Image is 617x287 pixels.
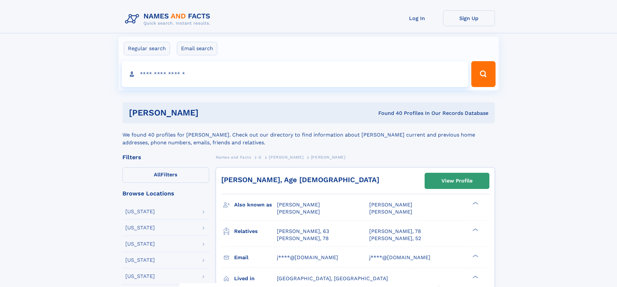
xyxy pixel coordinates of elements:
[258,155,262,160] span: G
[216,153,251,161] a: Names and Facts
[125,274,155,279] div: [US_STATE]
[221,176,379,184] a: [PERSON_NAME], Age [DEMOGRAPHIC_DATA]
[122,123,495,147] div: We found 40 profiles for [PERSON_NAME]. Check out our directory to find information about [PERSON...
[125,225,155,230] div: [US_STATE]
[311,155,346,160] span: [PERSON_NAME]
[234,273,277,284] h3: Lived in
[269,153,303,161] a: [PERSON_NAME]
[369,228,421,235] a: [PERSON_NAME], 78
[425,173,489,189] a: View Profile
[124,42,170,55] label: Regular search
[277,275,388,281] span: [GEOGRAPHIC_DATA], [GEOGRAPHIC_DATA]
[234,252,277,263] h3: Email
[277,202,320,208] span: [PERSON_NAME]
[471,254,479,258] div: ❯
[129,109,289,117] h1: [PERSON_NAME]
[369,202,412,208] span: [PERSON_NAME]
[277,228,329,235] a: [PERSON_NAME], 63
[125,209,155,214] div: [US_STATE]
[122,191,209,196] div: Browse Locations
[234,199,277,210] h3: Also known as
[369,235,421,242] a: [PERSON_NAME], 52
[154,171,161,178] span: All
[122,10,216,28] img: Logo Names and Facts
[471,61,495,87] button: Search Button
[277,235,329,242] a: [PERSON_NAME], 78
[122,167,209,183] label: Filters
[269,155,303,160] span: [PERSON_NAME]
[277,209,320,215] span: [PERSON_NAME]
[443,10,495,26] a: Sign Up
[391,10,443,26] a: Log In
[471,201,479,205] div: ❯
[177,42,217,55] label: Email search
[441,173,473,188] div: View Profile
[122,61,469,87] input: search input
[125,258,155,263] div: [US_STATE]
[471,275,479,279] div: ❯
[471,227,479,232] div: ❯
[125,241,155,247] div: [US_STATE]
[234,226,277,237] h3: Relatives
[288,110,488,117] div: Found 40 Profiles In Our Records Database
[258,153,262,161] a: G
[369,209,412,215] span: [PERSON_NAME]
[122,154,209,160] div: Filters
